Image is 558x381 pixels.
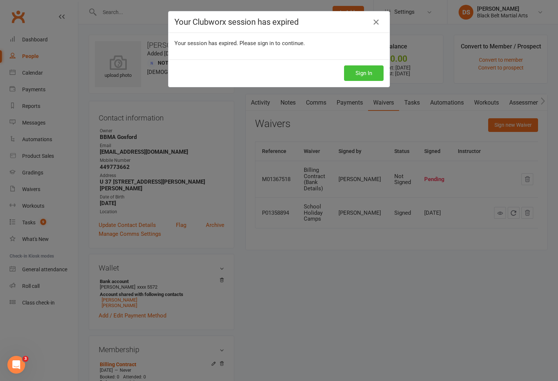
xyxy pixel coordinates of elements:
h4: Your Clubworx session has expired [174,17,384,27]
button: Sign In [344,65,384,81]
iframe: Intercom live chat [7,356,25,374]
a: Close [370,16,382,28]
span: Your session has expired. Please sign in to continue. [174,40,305,47]
span: 3 [23,356,28,362]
